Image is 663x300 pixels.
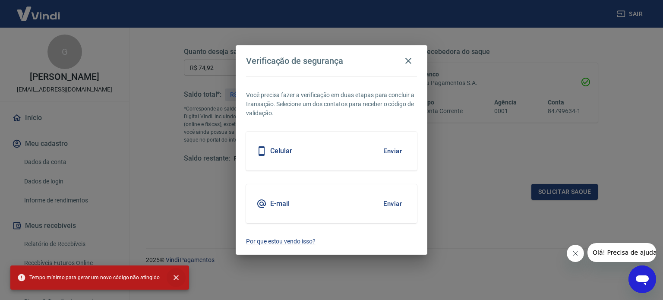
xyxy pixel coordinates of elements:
[246,91,417,118] p: Você precisa fazer a verificação em duas etapas para concluir a transação. Selecione um dos conta...
[379,195,407,213] button: Enviar
[246,237,417,246] a: Por que estou vendo isso?
[379,142,407,160] button: Enviar
[270,147,292,155] h5: Celular
[17,273,160,282] span: Tempo mínimo para gerar um novo código não atingido
[270,199,290,208] h5: E-mail
[628,265,656,293] iframe: Botão para abrir a janela de mensagens
[587,243,656,262] iframe: Mensagem da empresa
[567,245,584,262] iframe: Fechar mensagem
[246,56,343,66] h4: Verificação de segurança
[5,6,73,13] span: Olá! Precisa de ajuda?
[167,268,186,287] button: close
